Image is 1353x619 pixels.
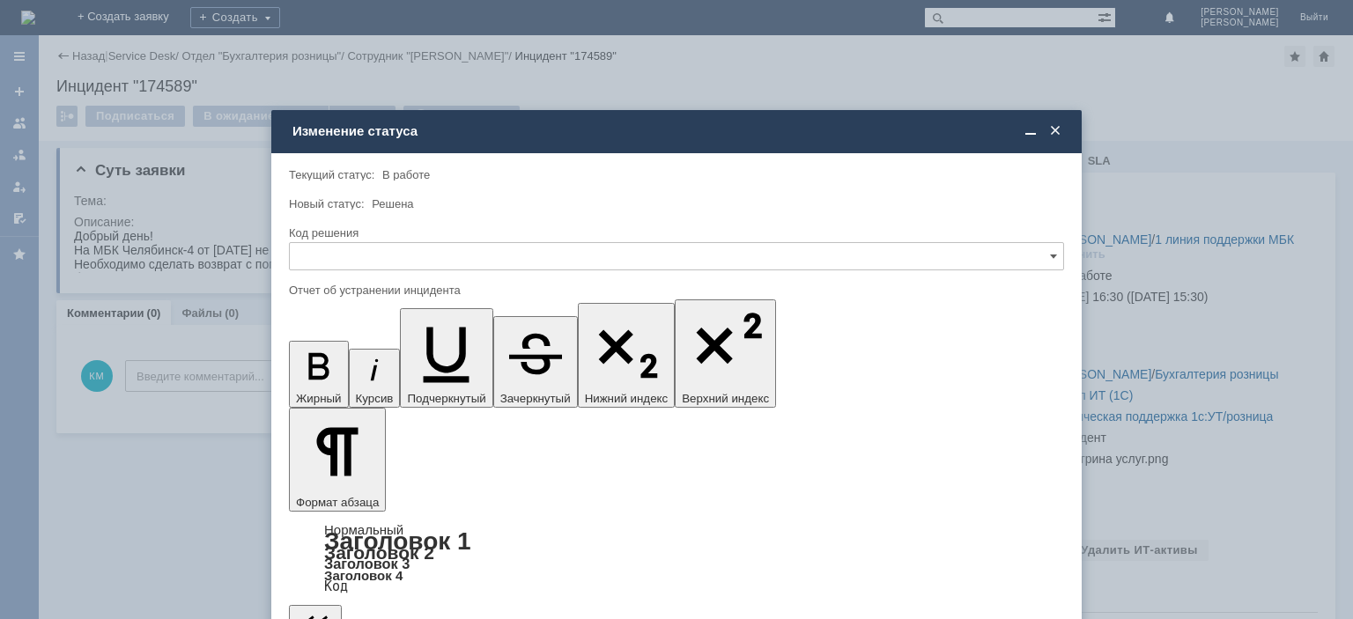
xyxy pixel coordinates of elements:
[324,522,403,537] a: Нормальный
[382,168,430,181] span: В работе
[349,349,401,408] button: Курсив
[292,123,1064,139] div: Изменение статуса
[585,392,669,405] span: Нижний индекс
[289,408,386,512] button: Формат абзаца
[324,542,434,563] a: Заголовок 2
[372,197,413,210] span: Решена
[324,556,410,571] a: Заголовок 3
[289,227,1061,239] div: Код решения
[289,197,365,210] label: Новый статус:
[324,568,403,583] a: Заголовок 4
[296,496,379,509] span: Формат абзаца
[324,527,471,555] a: Заголовок 1
[682,392,769,405] span: Верхний индекс
[289,168,374,181] label: Текущий статус:
[493,316,578,408] button: Зачеркнутый
[400,308,492,408] button: Подчеркнутый
[1022,123,1039,139] span: Свернуть (Ctrl + M)
[296,392,342,405] span: Жирный
[407,392,485,405] span: Подчеркнутый
[675,299,776,408] button: Верхний индекс
[289,284,1061,296] div: Отчет об устранении инцидента
[324,578,348,594] a: Код
[1046,123,1064,139] span: Закрыть
[500,392,571,405] span: Зачеркнутый
[289,524,1064,593] div: Формат абзаца
[289,341,349,408] button: Жирный
[356,392,394,405] span: Курсив
[578,303,676,408] button: Нижний индекс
